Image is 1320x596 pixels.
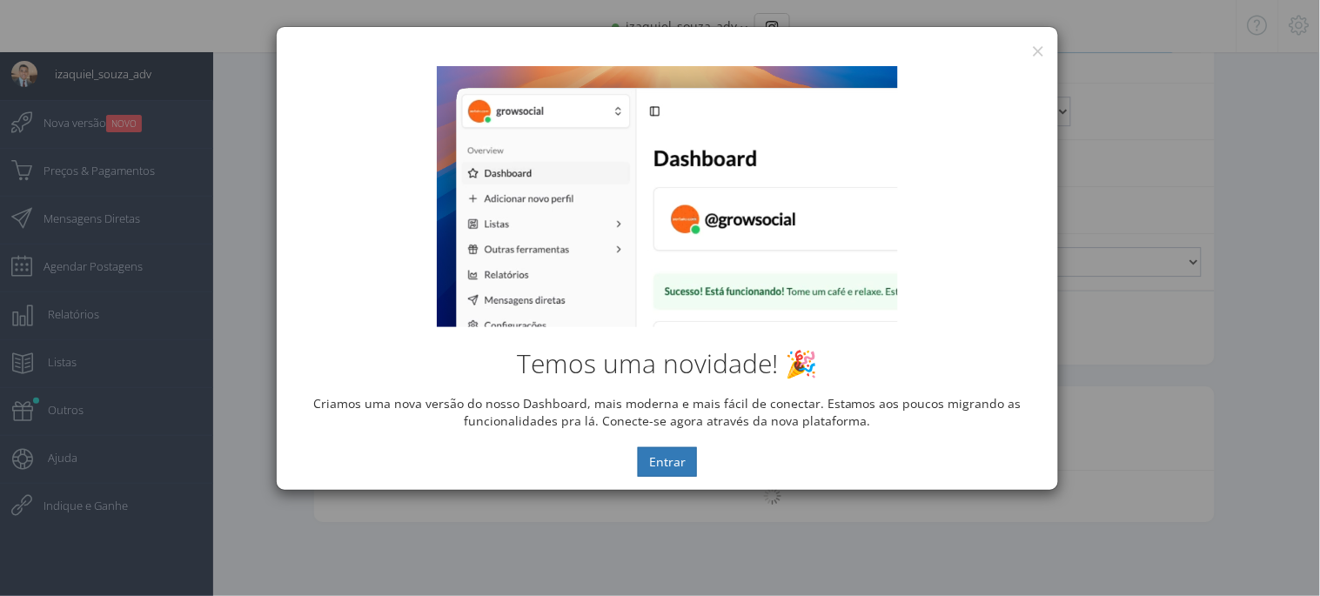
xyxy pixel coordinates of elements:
[1187,544,1303,587] iframe: Abre um widget para que você possa encontrar mais informações
[638,447,697,477] button: Entrar
[437,66,898,327] img: New Dashboard
[290,349,1045,378] h2: Temos uma novidade! 🎉
[290,395,1045,430] p: Criamos uma nova versão do nosso Dashboard, mais moderna e mais fácil de conectar. Estamos aos po...
[1032,39,1045,63] button: ×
